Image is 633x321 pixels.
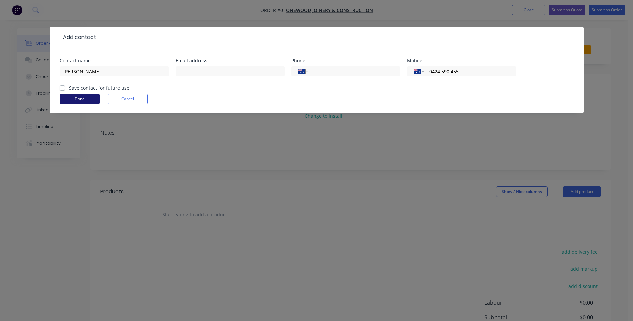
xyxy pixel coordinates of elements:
[60,94,100,104] button: Done
[60,33,96,41] div: Add contact
[69,84,129,91] label: Save contact for future use
[176,58,285,63] div: Email address
[291,58,400,63] div: Phone
[108,94,148,104] button: Cancel
[60,58,169,63] div: Contact name
[407,58,516,63] div: Mobile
